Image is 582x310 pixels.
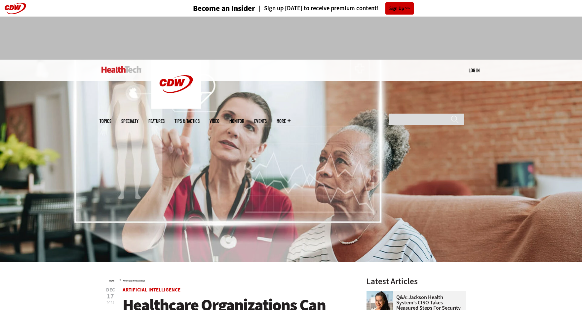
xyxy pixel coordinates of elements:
[151,60,201,109] img: Home
[171,23,411,53] iframe: advertisement
[367,277,466,285] h3: Latest Articles
[367,291,396,296] a: Connie Barrera
[175,119,200,124] a: Tips & Tactics
[121,119,138,124] span: Specialty
[148,119,165,124] a: Features
[109,277,349,283] div: »
[168,5,255,12] a: Become an Insider
[385,2,414,15] a: Sign Up
[193,5,255,12] h3: Become an Insider
[469,67,480,73] a: Log in
[123,280,145,282] a: Artificial Intelligence
[469,67,480,74] div: User menu
[151,103,201,110] a: CDW
[229,119,244,124] a: MonITor
[106,287,115,292] span: Dec
[106,300,114,305] span: 2024
[210,119,219,124] a: Video
[99,119,111,124] span: Topics
[254,119,267,124] a: Events
[123,286,180,293] a: Artificial Intelligence
[255,5,379,12] a: Sign up [DATE] to receive premium content!
[106,293,115,300] span: 17
[277,119,291,124] span: More
[109,280,114,282] a: Home
[101,66,141,73] img: Home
